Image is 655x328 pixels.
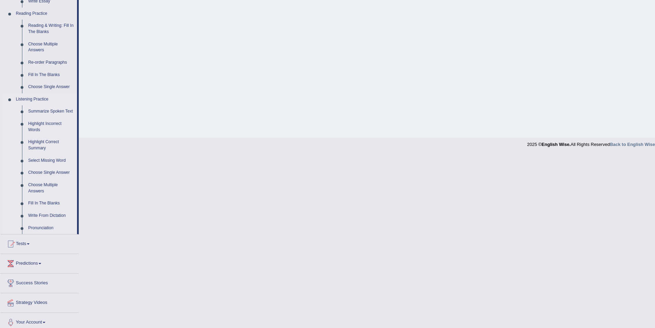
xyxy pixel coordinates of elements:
[25,69,77,81] a: Fill In The Blanks
[25,118,77,136] a: Highlight Incorrect Words
[25,179,77,197] a: Choose Multiple Answers
[25,56,77,69] a: Re-order Paragraphs
[542,142,570,147] strong: English Wise.
[0,293,79,310] a: Strategy Videos
[25,136,77,154] a: Highlight Correct Summary
[25,20,77,38] a: Reading & Writing: Fill In The Blanks
[25,167,77,179] a: Choose Single Answer
[610,142,655,147] a: Back to English Wise
[13,93,77,106] a: Listening Practice
[25,197,77,210] a: Fill In The Blanks
[25,38,77,56] a: Choose Multiple Answers
[0,274,79,291] a: Success Stories
[0,234,79,252] a: Tests
[527,138,655,148] div: 2025 © All Rights Reserved
[25,210,77,222] a: Write From Dictation
[25,222,77,234] a: Pronunciation
[0,254,79,271] a: Predictions
[13,8,77,20] a: Reading Practice
[25,105,77,118] a: Summarize Spoken Text
[25,155,77,167] a: Select Missing Word
[25,81,77,93] a: Choose Single Answer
